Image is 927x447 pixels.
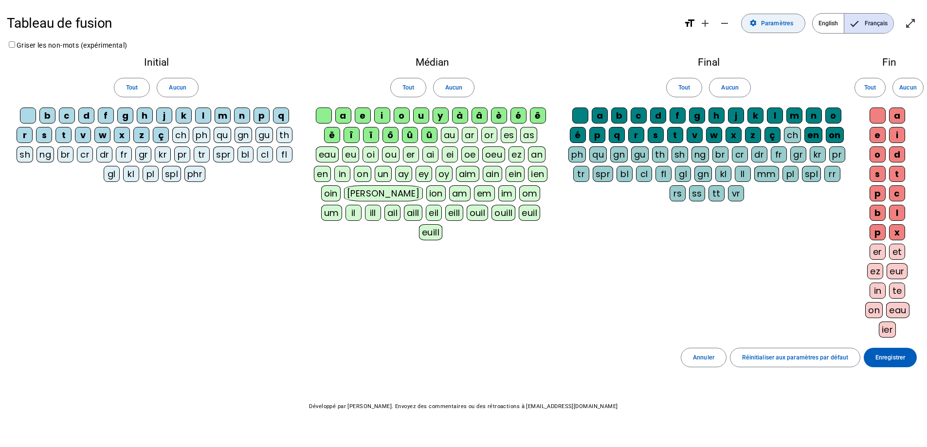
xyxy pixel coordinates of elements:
[344,127,360,143] div: î
[255,127,273,143] div: gu
[829,146,845,162] div: pr
[276,127,292,143] div: th
[483,166,502,182] div: ain
[498,185,516,201] div: im
[655,166,672,182] div: fl
[36,127,52,143] div: s
[184,166,205,182] div: phr
[374,107,390,124] div: i
[826,127,844,143] div: on
[631,107,647,124] div: c
[905,18,916,29] mat-icon: open_in_full
[892,78,924,97] button: Aucun
[456,166,479,182] div: aim
[689,107,705,124] div: g
[384,205,400,221] div: ail
[55,127,72,143] div: t
[273,107,289,124] div: q
[570,127,586,143] div: é
[813,14,844,33] span: English
[403,146,419,162] div: er
[172,127,189,143] div: ch
[719,18,730,29] mat-icon: remove
[17,127,33,143] div: r
[354,166,371,182] div: on
[78,107,94,124] div: d
[433,78,474,97] button: Aucun
[394,107,410,124] div: o
[870,244,886,260] div: er
[721,83,738,93] span: Aucun
[98,107,114,124] div: f
[169,83,186,93] span: Aucun
[735,166,751,182] div: ll
[715,166,731,182] div: kl
[116,146,132,162] div: fr
[461,146,479,162] div: oe
[162,166,181,182] div: spl
[404,205,422,221] div: aill
[844,14,893,33] span: Français
[324,127,340,143] div: ë
[889,205,905,221] div: l
[426,205,442,221] div: eil
[104,166,120,182] div: gl
[462,127,478,143] div: ar
[215,107,231,124] div: m
[867,263,883,279] div: ez
[681,348,727,367] button: Annuler
[889,166,905,182] div: t
[114,78,150,97] button: Tout
[742,353,848,363] span: Réinitialiser aux paramètres par défaut
[442,146,458,162] div: ei
[321,185,341,201] div: oin
[870,224,886,240] div: p
[234,107,250,124] div: n
[314,166,331,182] div: en
[321,205,342,221] div: um
[235,127,252,143] div: gn
[675,166,691,182] div: gl
[9,41,15,48] input: Griser les non-mots (expérimental)
[745,127,761,143] div: z
[213,146,234,162] div: spr
[879,322,896,338] div: ier
[684,18,695,29] mat-icon: format_size
[610,146,628,162] div: gn
[491,107,507,124] div: è
[342,146,359,162] div: eu
[39,107,55,124] div: b
[889,146,905,162] div: d
[741,14,805,33] button: Paramètres
[467,205,489,221] div: ouil
[117,107,133,124] div: g
[589,146,607,162] div: qu
[214,127,231,143] div: qu
[889,244,905,260] div: et
[611,107,627,124] div: b
[589,127,605,143] div: p
[395,166,412,182] div: ay
[889,185,905,201] div: c
[887,263,907,279] div: eur
[870,127,886,143] div: e
[413,107,429,124] div: u
[419,224,442,240] div: euill
[889,224,905,240] div: x
[143,166,159,182] div: pl
[782,166,799,182] div: pl
[436,166,453,182] div: oy
[767,107,783,124] div: l
[617,166,633,182] div: bl
[726,127,742,143] div: x
[75,127,91,143] div: v
[631,146,649,162] div: gu
[689,185,705,201] div: ss
[472,107,488,124] div: â
[520,127,537,143] div: as
[195,107,211,124] div: l
[257,146,273,162] div: cl
[865,57,913,68] h2: Fin
[806,107,822,124] div: n
[382,127,399,143] div: ô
